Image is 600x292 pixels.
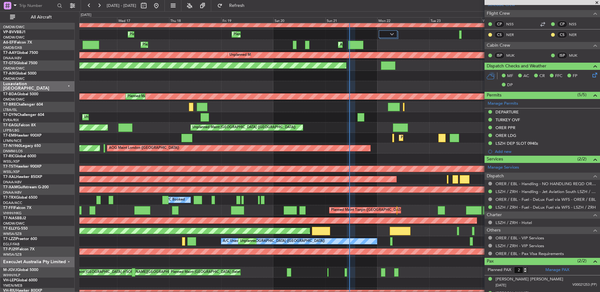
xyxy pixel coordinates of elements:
[3,41,15,44] span: A6-EFI
[545,267,569,273] a: Manage PAX
[496,109,519,115] div: DEPARTURE
[3,227,17,231] span: T7-ELLY
[507,82,513,88] span: DP
[3,41,32,44] a: A6-EFIFalcon 7X
[507,73,513,79] span: MF
[569,21,583,27] a: NSS
[506,32,520,38] a: NER
[577,258,587,264] span: (2/2)
[496,141,538,146] div: LSZH DEP SLOT 0940z
[494,21,505,28] div: CP
[3,30,26,34] a: VP-BVVBBJ1
[3,149,23,154] a: DNMM/LOS
[3,103,43,107] a: T7-BREChallenger 604
[3,123,19,127] span: T7-EAGL
[3,165,41,169] a: T7-TSTHawker 900XP
[523,73,529,79] span: AC
[3,45,22,50] a: OMDB/DXB
[3,237,37,241] a: T7-LZZIPraetor 600
[3,72,15,76] span: T7-AIX
[3,180,22,185] a: DNAA/ABV
[3,216,17,220] span: T7-NAS
[3,66,25,71] a: OMDW/DWC
[496,125,515,130] div: ORER PPR
[3,144,21,148] span: T7-N1960
[3,248,35,251] a: T7-PJ29Falcon 7X
[487,258,494,265] span: Pax
[3,56,22,60] a: DNAA/ABV
[223,237,325,246] div: A/C Unavailable [GEOGRAPHIC_DATA] ([GEOGRAPHIC_DATA])
[214,1,252,11] button: Refresh
[494,31,505,38] div: CS
[481,17,533,23] div: Wed 24
[487,92,501,99] span: Permits
[569,32,583,38] a: NER
[142,40,241,50] div: Planned Maint [GEOGRAPHIC_DATA] ([GEOGRAPHIC_DATA])
[496,117,520,123] div: TURKEY OVF
[3,92,17,96] span: T7-BDA
[3,211,22,216] a: VHHH/HKG
[506,21,520,27] a: NSS
[487,156,503,163] span: Services
[229,50,322,60] div: Unplanned Maint [GEOGRAPHIC_DATA] (Al Maktoum Intl)
[488,2,515,8] a: Schedule Crew
[3,51,17,55] span: T7-AAY
[557,21,567,28] div: CP
[3,283,22,288] a: YMEN/MEB
[3,242,19,247] a: EGLF/FAB
[487,42,510,49] span: Cabin Crew
[192,123,296,132] div: Unplanned Maint [GEOGRAPHIC_DATA] ([GEOGRAPHIC_DATA])
[487,173,504,180] span: Dispatch
[3,61,37,65] a: T7-GTSGlobal 7500
[273,17,325,23] div: Sat 20
[557,52,567,59] div: ISP
[487,227,501,234] span: Others
[221,17,273,23] div: Fri 19
[3,268,38,272] a: M-JGVJGlobal 5000
[224,3,250,8] span: Refresh
[573,73,577,79] span: FP
[3,268,17,272] span: M-JGVJ
[3,144,41,148] a: T7-N1960Legacy 650
[577,156,587,162] span: (2/2)
[117,17,169,23] div: Wed 17
[3,175,16,179] span: T7-XAL
[496,283,506,288] span: [DATE]
[3,201,22,205] a: DGAA/ACC
[3,154,36,158] a: T7-RICGlobal 6000
[3,175,42,179] a: T7-XALHawker 850XP
[3,232,22,236] a: WMSA/SZB
[3,279,16,282] span: VH-LEP
[3,185,18,189] span: T7-XAM
[3,159,20,164] a: WSSL/XSP
[495,149,597,154] div: Add new
[130,30,191,39] div: Planned Maint Dubai (Al Maktoum Intl)
[233,30,295,39] div: Planned Maint Dubai (Al Maktoum Intl)
[429,17,481,23] div: Tue 23
[3,190,22,195] a: DNAA/ABV
[3,165,15,169] span: T7-TST
[3,76,25,81] a: OMDW/DWC
[3,138,22,143] a: LFMN/NCE
[494,52,505,59] div: ISP
[3,123,36,127] a: T7-EAGLFalcon 8X
[3,103,16,107] span: T7-BRE
[7,12,68,22] button: All Aircraft
[3,216,26,220] a: T7-NASBBJ2
[3,113,44,117] a: T7-DYNChallenger 604
[496,181,597,186] a: ORER / EBL - Handling - NO HANDLING REQD ORER/EBL
[127,92,189,101] div: Planned Maint Dubai (Al Maktoum Intl)
[488,101,518,107] a: Manage Permits
[3,206,31,210] a: T7-FFIFalcon 7X
[3,154,15,158] span: T7-RIC
[555,73,562,79] span: FFC
[3,252,22,257] a: WMSA/SZB
[19,1,55,10] input: Trip Number
[240,237,343,246] div: Unplanned Maint [GEOGRAPHIC_DATA] ([GEOGRAPHIC_DATA])
[3,185,49,189] a: T7-XAMGulfstream G-200
[3,134,15,138] span: T7-EMI
[487,63,546,70] span: Dispatch Checks and Weather
[3,30,17,34] span: VP-BVV
[488,267,511,273] label: Planned PAX
[3,107,17,112] a: LTBA/ISL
